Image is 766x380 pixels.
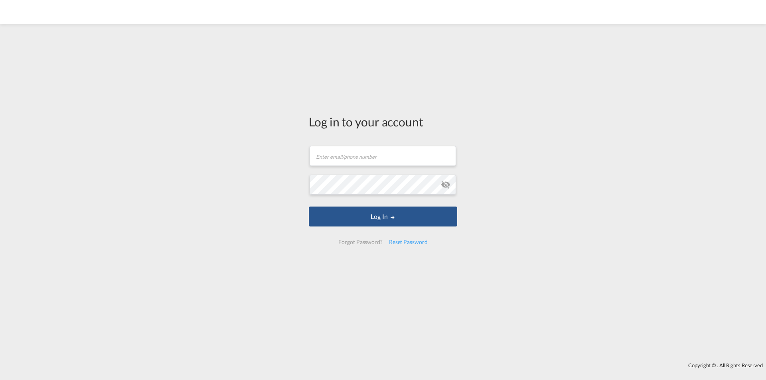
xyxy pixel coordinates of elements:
div: Forgot Password? [335,235,385,249]
div: Reset Password [386,235,431,249]
div: Log in to your account [309,113,457,130]
input: Enter email/phone number [310,146,456,166]
md-icon: icon-eye-off [441,180,450,189]
button: LOGIN [309,207,457,226]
